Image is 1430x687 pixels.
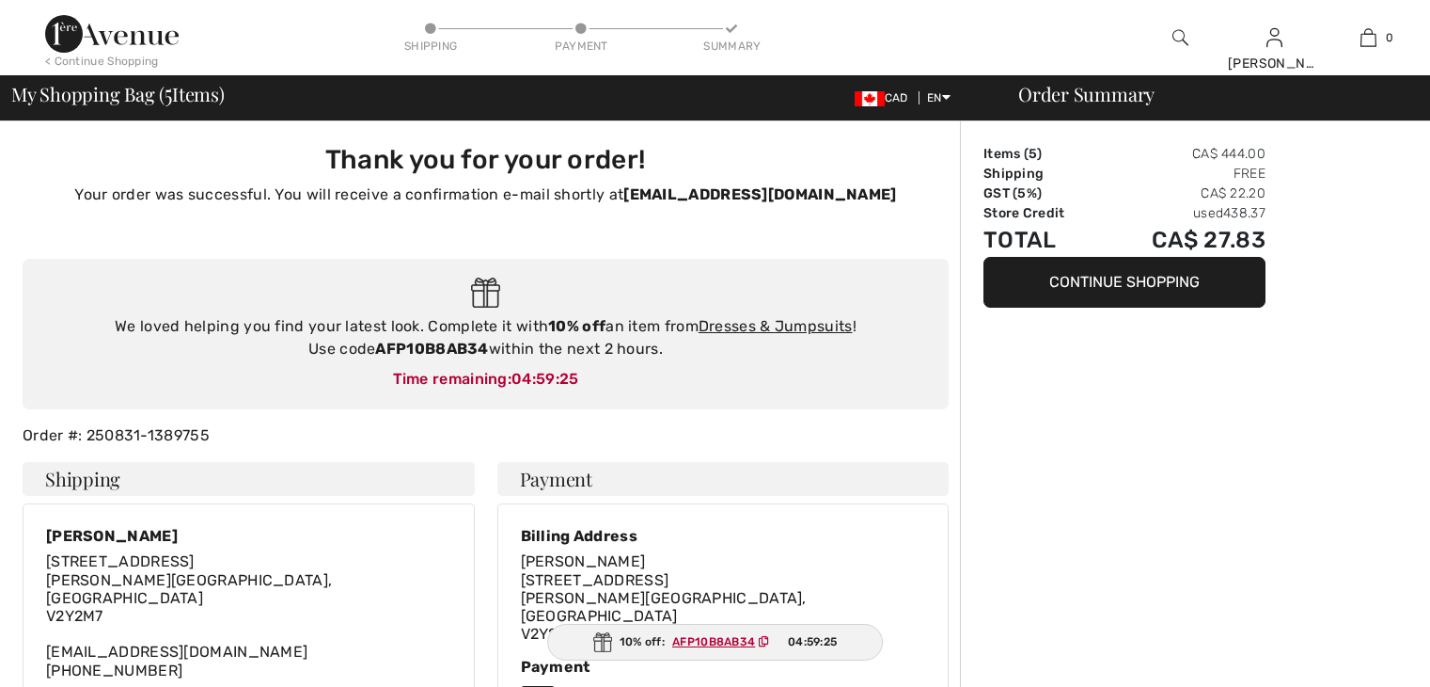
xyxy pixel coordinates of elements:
div: [PERSON_NAME] [1228,54,1320,73]
div: 10% off: [547,624,884,661]
span: [STREET_ADDRESS] [PERSON_NAME][GEOGRAPHIC_DATA], [GEOGRAPHIC_DATA] V2Y2M7 [46,552,332,625]
div: Payment [521,658,926,676]
ins: AFP10B8AB34 [672,635,755,648]
a: 0 [1322,26,1414,49]
img: My Bag [1360,26,1376,49]
span: 04:59:25 [788,633,837,650]
button: Continue Shopping [983,257,1265,308]
strong: AFP10B8AB34 [375,340,488,358]
img: Canadian Dollar [855,91,885,106]
span: My Shopping Bag ( Items) [11,85,225,104]
div: < Continue Shopping [45,53,159,70]
td: Free [1101,164,1265,184]
span: CAD [855,91,916,104]
td: Total [983,223,1101,257]
div: Order Summary [996,85,1419,104]
img: 1ère Avenue [45,15,179,53]
span: [STREET_ADDRESS] [PERSON_NAME][GEOGRAPHIC_DATA], [GEOGRAPHIC_DATA] V2Y2M7 [521,571,807,644]
div: [PERSON_NAME] [46,527,451,545]
span: 5 [1029,146,1037,162]
div: We loved helping you find your latest look. Complete it with an item from ! Use code within the n... [41,315,930,360]
span: 04:59:25 [511,370,578,388]
h4: Payment [497,462,950,496]
span: [PERSON_NAME] [521,552,646,570]
p: Your order was successful. You will receive a confirmation e-mail shortly at [34,184,937,206]
div: Billing Address [521,527,926,545]
td: used [1101,203,1265,223]
td: Shipping [983,164,1101,184]
div: Payment [553,38,609,55]
h3: Thank you for your order! [34,144,937,176]
div: Time remaining: [41,368,930,391]
td: CA$ 27.83 [1101,223,1265,257]
a: Dresses & Jumpsuits [699,317,853,335]
td: CA$ 22.20 [1101,184,1265,203]
img: My Info [1266,26,1282,49]
strong: [EMAIL_ADDRESS][DOMAIN_NAME] [623,185,896,203]
td: GST (5%) [983,184,1101,203]
h4: Shipping [23,462,475,496]
td: Store Credit [983,203,1101,223]
td: CA$ 444.00 [1101,144,1265,164]
span: EN [927,91,951,104]
span: 5 [165,80,172,104]
img: Gift.svg [593,632,612,652]
div: [EMAIL_ADDRESS][DOMAIN_NAME] [PHONE_NUMBER] [46,552,451,679]
img: search the website [1172,26,1188,49]
a: Sign In [1266,28,1282,46]
div: Shipping [402,38,459,55]
strong: 10% off [548,317,605,335]
span: 438.37 [1223,205,1265,221]
div: Order #: 250831-1389755 [11,424,960,447]
td: Items ( ) [983,144,1101,164]
span: 0 [1386,29,1393,46]
div: Summary [703,38,760,55]
img: Gift.svg [471,278,500,309]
